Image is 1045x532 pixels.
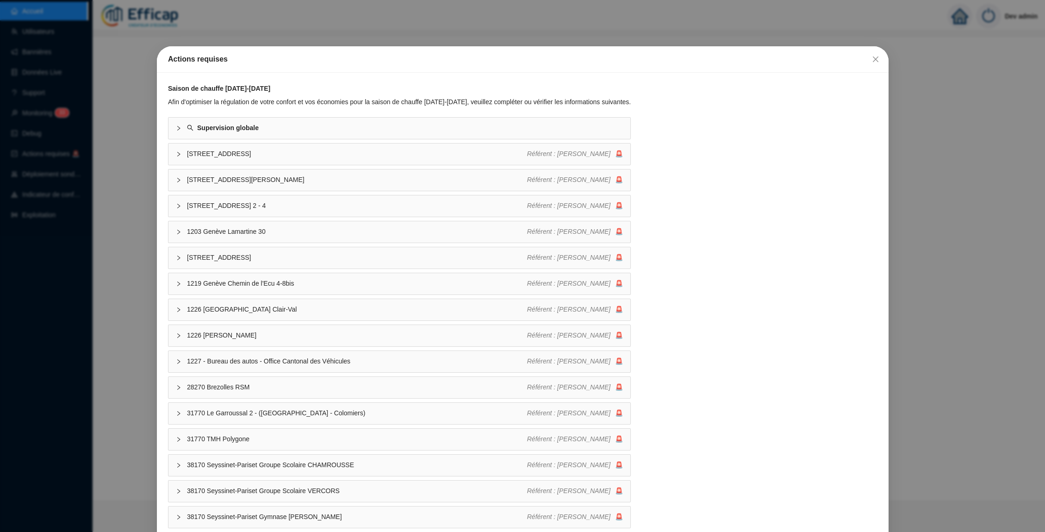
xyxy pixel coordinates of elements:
[176,177,181,183] span: collapsed
[527,332,610,339] span: Référent : [PERSON_NAME]
[527,253,623,263] div: 🚨
[187,279,527,288] span: 1219 Genève Chemin de l'Ecu 4-8bis
[527,201,623,211] div: 🚨
[168,169,630,191] div: [STREET_ADDRESS][PERSON_NAME]Référent : [PERSON_NAME]🚨
[176,463,181,468] span: collapsed
[168,97,631,107] div: Afin d'optimiser la régulation de votre confort et vos économies pour la saison de chauffe [DATE]...
[168,403,630,424] div: 31770 Le Garroussal 2 - ([GEOGRAPHIC_DATA] - Colomiers)Référent : [PERSON_NAME]🚨
[176,514,181,520] span: collapsed
[197,124,259,131] strong: Supervision globale
[176,411,181,416] span: collapsed
[187,382,527,392] span: 28270 Brezolles RSM
[168,325,630,346] div: 1226 [PERSON_NAME]Référent : [PERSON_NAME]🚨
[168,195,630,217] div: [STREET_ADDRESS] 2 - 4Référent : [PERSON_NAME]🚨
[527,202,610,209] span: Référent : [PERSON_NAME]
[176,281,181,287] span: collapsed
[187,408,527,418] span: 31770 Le Garroussal 2 - ([GEOGRAPHIC_DATA] - Colomiers)
[527,435,610,443] span: Référent : [PERSON_NAME]
[168,54,877,65] div: Actions requises
[168,273,630,294] div: 1219 Genève Chemin de l'Ecu 4-8bisRéférent : [PERSON_NAME]🚨
[527,460,623,470] div: 🚨
[176,151,181,157] span: collapsed
[187,253,527,263] span: [STREET_ADDRESS]
[527,279,623,288] div: 🚨
[527,486,623,496] div: 🚨
[176,488,181,494] span: collapsed
[527,357,623,366] div: 🚨
[168,221,630,243] div: 1203 Genève Lamartine 30Référent : [PERSON_NAME]🚨
[168,455,630,476] div: 38170 Seyssinet-Pariset Groupe Scolaire CHAMROUSSERéférent : [PERSON_NAME]🚨
[527,357,610,365] span: Référent : [PERSON_NAME]
[176,229,181,235] span: collapsed
[168,85,270,92] strong: Saison de chauffe [DATE]-[DATE]
[527,149,623,159] div: 🚨
[168,429,630,450] div: 31770 TMH PolygoneRéférent : [PERSON_NAME]🚨
[187,227,527,237] span: 1203 Genève Lamartine 30
[168,118,630,139] div: Supervision globale
[527,408,623,418] div: 🚨
[527,228,610,235] span: Référent : [PERSON_NAME]
[168,144,630,165] div: [STREET_ADDRESS]Référent : [PERSON_NAME]🚨
[527,513,610,520] span: Référent : [PERSON_NAME]
[187,201,527,211] span: [STREET_ADDRESS] 2 - 4
[527,512,623,522] div: 🚨
[527,227,623,237] div: 🚨
[176,125,181,131] span: collapsed
[868,56,883,63] span: Fermer
[187,149,527,159] span: [STREET_ADDRESS]
[168,299,630,320] div: 1226 [GEOGRAPHIC_DATA] Clair-ValRéférent : [PERSON_NAME]🚨
[187,434,527,444] span: 31770 TMH Polygone
[176,437,181,442] span: collapsed
[527,409,610,417] span: Référent : [PERSON_NAME]
[176,203,181,209] span: collapsed
[527,175,623,185] div: 🚨
[527,306,610,313] span: Référent : [PERSON_NAME]
[527,461,610,469] span: Référent : [PERSON_NAME]
[187,460,527,470] span: 38170 Seyssinet-Pariset Groupe Scolaire CHAMROUSSE
[527,254,610,261] span: Référent : [PERSON_NAME]
[168,247,630,269] div: [STREET_ADDRESS]Référent : [PERSON_NAME]🚨
[168,481,630,502] div: 38170 Seyssinet-Pariset Groupe Scolaire VERCORSRéférent : [PERSON_NAME]🚨
[187,175,527,185] span: [STREET_ADDRESS][PERSON_NAME]
[527,305,623,314] div: 🚨
[527,331,623,340] div: 🚨
[187,125,193,131] span: search
[176,307,181,313] span: collapsed
[176,359,181,364] span: collapsed
[527,383,610,391] span: Référent : [PERSON_NAME]
[527,434,623,444] div: 🚨
[187,512,527,522] span: 38170 Seyssinet-Pariset Gymnase [PERSON_NAME]
[527,150,610,157] span: Référent : [PERSON_NAME]
[187,305,527,314] span: 1226 [GEOGRAPHIC_DATA] Clair-Val
[527,176,610,183] span: Référent : [PERSON_NAME]
[527,382,623,392] div: 🚨
[871,56,879,63] span: close
[868,52,883,67] button: Close
[176,385,181,390] span: collapsed
[176,333,181,338] span: collapsed
[527,280,610,287] span: Référent : [PERSON_NAME]
[176,255,181,261] span: collapsed
[168,351,630,372] div: 1227 - Bureau des autos - Office Cantonal des VéhiculesRéférent : [PERSON_NAME]🚨
[187,357,527,366] span: 1227 - Bureau des autos - Office Cantonal des Véhicules
[187,486,527,496] span: 38170 Seyssinet-Pariset Groupe Scolaire VERCORS
[168,377,630,398] div: 28270 Brezolles RSMRéférent : [PERSON_NAME]🚨
[168,507,630,528] div: 38170 Seyssinet-Pariset Gymnase [PERSON_NAME]Référent : [PERSON_NAME]🚨
[187,331,527,340] span: 1226 [PERSON_NAME]
[527,487,610,494] span: Référent : [PERSON_NAME]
